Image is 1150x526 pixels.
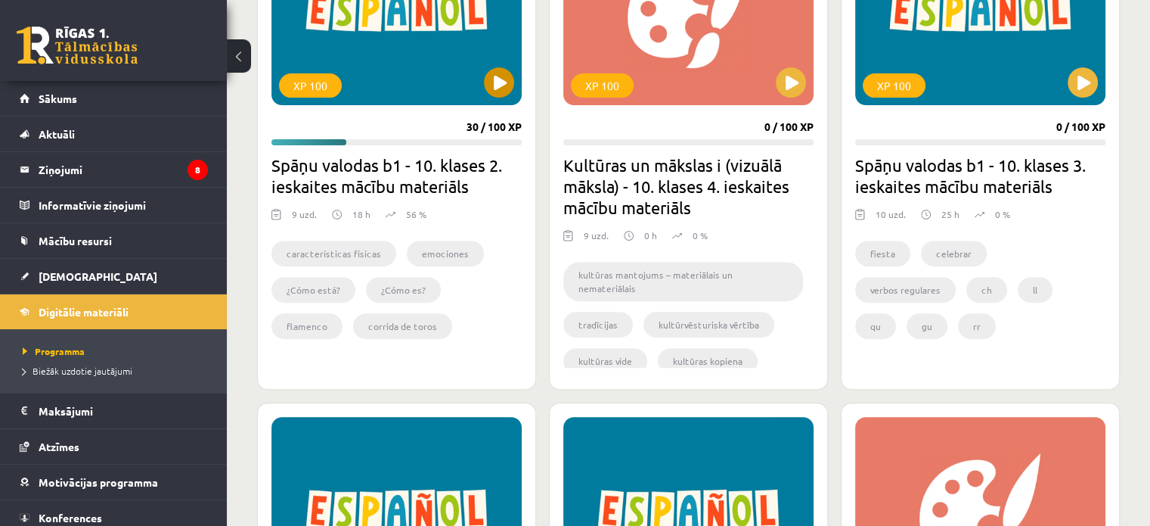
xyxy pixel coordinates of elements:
[39,152,208,187] legend: Ziņojumi
[995,207,1010,221] p: 0 %
[584,229,609,251] div: 9 uzd.
[23,345,85,357] span: Programma
[876,207,906,230] div: 10 uzd.
[855,313,896,339] li: qu
[643,312,774,338] li: kultūrvēsturiska vērtība
[966,277,1007,303] li: ch
[271,241,396,266] li: características físicas
[23,344,212,358] a: Programma
[407,241,484,266] li: emociones
[23,365,132,377] span: Biežāk uzdotie jautājumi
[39,234,112,247] span: Mācību resursi
[366,277,441,303] li: ¿Cómo es?
[20,429,208,464] a: Atzīmes
[941,207,959,221] p: 25 h
[292,207,317,230] div: 9 uzd.
[39,92,77,105] span: Sākums
[353,313,452,339] li: corrida de toros
[271,154,522,197] h2: Spāņu valodas b1 - 10. klases 2. ieskaites mācību materiāls
[39,475,158,489] span: Motivācijas programma
[855,241,910,266] li: fiesta
[188,160,208,180] i: 8
[563,154,814,218] h2: Kultūras un mākslas i (vizuālā māksla) - 10. klases 4. ieskaites mācību materiāls
[20,117,208,151] a: Aktuāli
[39,188,208,223] legend: Informatīvie ziņojumi
[271,313,343,339] li: flamenco
[644,229,657,242] p: 0 h
[17,26,138,64] a: Rīgas 1. Tālmācības vidusskola
[20,152,208,187] a: Ziņojumi8
[563,262,803,301] li: kultūras mantojums – materiālais un nemateriālais
[571,73,634,98] div: XP 100
[406,207,426,221] p: 56 %
[563,312,633,338] li: tradīcijas
[20,394,208,428] a: Maksājumi
[352,207,370,221] p: 18 h
[20,294,208,329] a: Digitālie materiāli
[20,223,208,258] a: Mācību resursi
[658,348,758,374] li: kultūras kopiena
[279,73,342,98] div: XP 100
[39,394,208,428] legend: Maksājumi
[921,241,987,266] li: celebrar
[39,269,157,283] span: [DEMOGRAPHIC_DATA]
[693,229,708,242] p: 0 %
[20,81,208,116] a: Sākums
[1018,277,1052,303] li: ll
[20,465,208,500] a: Motivācijas programma
[563,348,647,374] li: kultūras vide
[271,277,355,303] li: ¿Cómo está?
[39,305,129,319] span: Digitālie materiāli
[39,127,75,141] span: Aktuāli
[958,313,996,339] li: rr
[855,277,956,303] li: verbos regulares
[863,73,925,98] div: XP 100
[39,511,102,524] span: Konferences
[20,259,208,294] a: [DEMOGRAPHIC_DATA]
[20,188,208,223] a: Informatīvie ziņojumi
[855,154,1105,197] h2: Spāņu valodas b1 - 10. klases 3. ieskaites mācību materiāls
[907,313,947,339] li: gu
[39,440,79,453] span: Atzīmes
[23,364,212,378] a: Biežāk uzdotie jautājumi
